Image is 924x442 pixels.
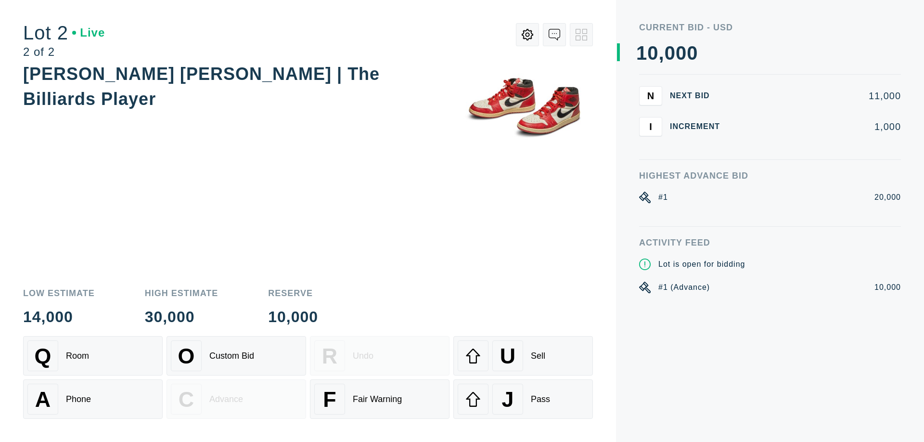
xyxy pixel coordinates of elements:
[647,90,654,101] span: N
[500,344,515,368] span: U
[639,117,662,136] button: I
[145,309,218,325] div: 30,000
[268,309,318,325] div: 10,000
[268,289,318,298] div: Reserve
[323,387,336,412] span: F
[310,336,449,376] button: RUndo
[145,289,218,298] div: High Estimate
[735,122,901,131] div: 1,000
[687,43,698,63] div: 0
[658,282,710,293] div: #1 (Advance)
[453,379,593,419] button: JPass
[639,171,901,180] div: Highest Advance Bid
[874,282,901,293] div: 10,000
[66,351,89,361] div: Room
[670,123,728,130] div: Increment
[670,92,728,100] div: Next Bid
[735,91,901,101] div: 11,000
[209,351,254,361] div: Custom Bid
[167,336,306,376] button: OCustom Bid
[531,394,550,404] div: Pass
[322,344,337,368] span: R
[647,43,658,63] div: 0
[23,379,163,419] button: APhone
[179,387,194,412] span: C
[658,192,668,203] div: #1
[209,394,243,404] div: Advance
[23,64,380,109] div: [PERSON_NAME] [PERSON_NAME] | The Billiards Player
[35,387,51,412] span: A
[649,121,652,132] span: I
[23,23,105,42] div: Lot 2
[310,379,449,419] button: FFair Warning
[658,259,745,270] div: Lot is open for bidding
[23,309,95,325] div: 14,000
[353,351,373,361] div: Undo
[353,394,402,404] div: Fair Warning
[453,336,593,376] button: USell
[23,46,105,58] div: 2 of 2
[665,43,676,63] div: 0
[23,289,95,298] div: Low Estimate
[659,43,665,236] div: ,
[676,43,687,63] div: 0
[167,379,306,419] button: CAdvance
[639,86,662,105] button: N
[639,23,901,32] div: Current Bid - USD
[72,27,105,39] div: Live
[35,344,51,368] span: Q
[639,238,901,247] div: Activity Feed
[636,43,647,63] div: 1
[531,351,545,361] div: Sell
[66,394,91,404] div: Phone
[178,344,195,368] span: O
[501,387,513,412] span: J
[23,336,163,376] button: QRoom
[874,192,901,203] div: 20,000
